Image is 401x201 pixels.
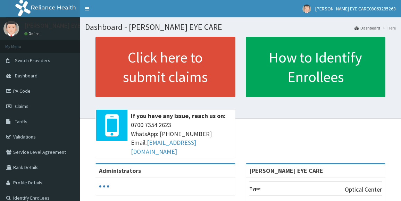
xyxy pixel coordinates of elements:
b: Administrators [99,167,141,175]
strong: [PERSON_NAME] EYE CARE [249,167,323,175]
a: Click here to submit claims [95,37,235,97]
p: [PERSON_NAME] EYE CARE08063295263 [24,23,130,29]
p: Optical Center [345,185,382,194]
span: [PERSON_NAME] EYE CARE08063295263 [315,6,396,12]
img: User Image [3,21,19,36]
img: User Image [302,5,311,13]
a: How to Identify Enrollees [246,37,386,97]
span: Tariffs [15,118,27,125]
a: Online [24,31,41,36]
a: Dashboard [354,25,380,31]
b: Type [249,185,261,192]
b: If you have any issue, reach us on: [131,112,226,120]
span: Dashboard [15,73,37,79]
a: [EMAIL_ADDRESS][DOMAIN_NAME] [131,139,196,156]
h1: Dashboard - [PERSON_NAME] EYE CARE [85,23,396,32]
li: Here [381,25,396,31]
svg: audio-loading [99,181,109,192]
span: 0700 7354 2623 WhatsApp: [PHONE_NUMBER] Email: [131,120,232,156]
span: Switch Providers [15,57,50,64]
span: Claims [15,103,28,109]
